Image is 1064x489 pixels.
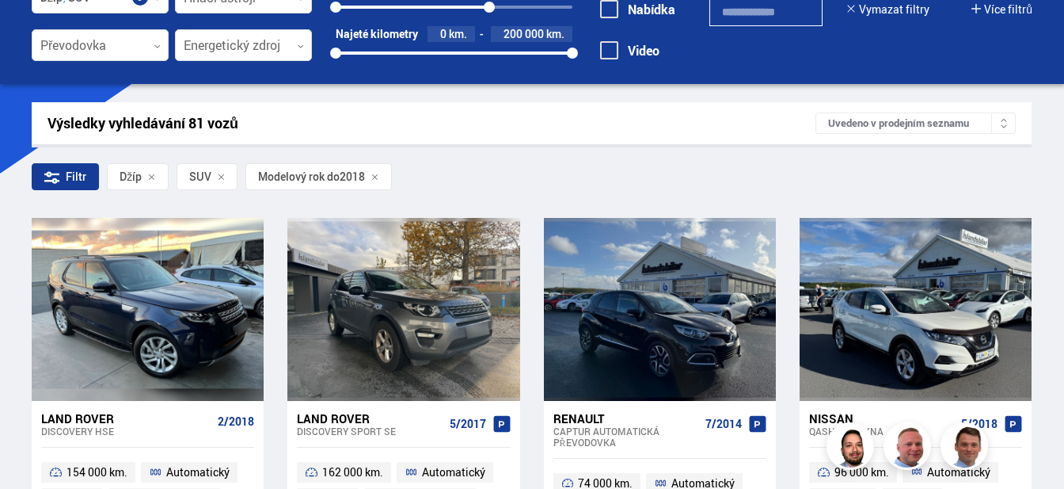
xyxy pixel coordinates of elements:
[859,2,929,17] font: Vymazat filtry
[440,26,446,41] font: 0
[297,425,396,437] font: Discovery Sport SE
[336,26,418,41] font: Najeté kilometry
[297,411,370,426] font: Land Rover
[41,411,114,426] font: Land Rover
[809,411,853,426] font: Nissan
[828,116,969,130] font: Uvedeno v prodejním seznamu
[218,414,254,429] font: 2/2018
[628,1,675,18] font: Nabídka
[66,464,127,479] font: 154 000 km.
[829,425,876,472] img: nhp88E3Fdnt1Opn2.png
[834,464,889,479] font: 96 000 km.
[503,26,544,41] font: 200 000
[13,6,60,54] button: Otevřít rozhraní chatu LiveChat
[66,169,86,184] font: Filtr
[628,42,659,59] font: Video
[886,425,933,472] img: siFngHWaQ9KaOqBr.png
[846,3,929,16] button: Vymazat filtry
[449,26,467,41] font: km.
[809,425,883,437] font: Qashqai TEKNA
[340,169,365,184] font: 2018
[450,416,486,431] font: 5/2017
[189,169,211,184] font: SUV
[961,416,997,431] font: 5/2018
[120,169,142,184] font: Džíp
[166,464,230,479] font: Automatický
[546,26,564,41] font: km.
[47,113,238,132] font: Výsledky vyhledávání 81 vozů
[553,411,605,426] font: Renault
[705,416,742,431] font: 7/2014
[258,169,340,184] font: Modelový rok do
[322,464,383,479] font: 162 000 km.
[422,464,485,479] font: Automatický
[984,2,1032,17] font: Více filtrů
[553,425,659,449] font: Captur AUTOMATICKÁ PŘEVODOVKA
[927,464,990,479] font: Automatický
[943,425,990,472] img: FbJEzSuNWCJXmdc-.webp
[41,425,114,437] font: Discovery HSE
[971,3,1032,16] button: Více filtrů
